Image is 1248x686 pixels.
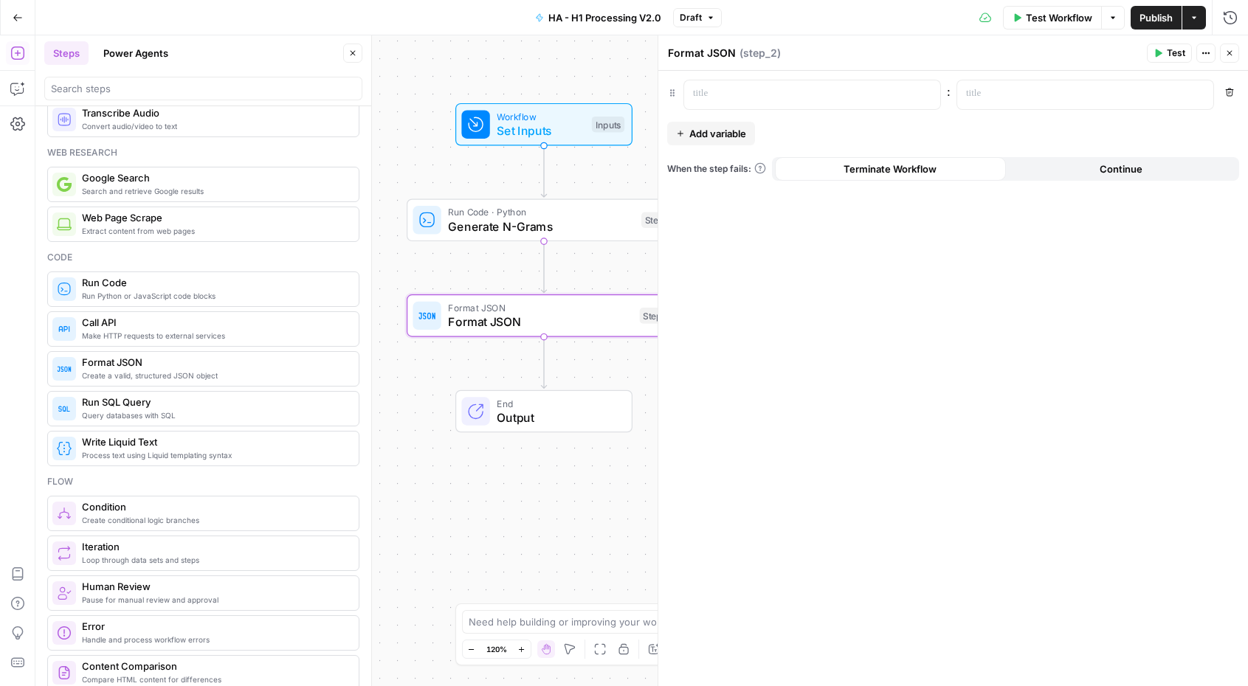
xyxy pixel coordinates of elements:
[82,370,347,381] span: Create a valid, structured JSON object
[1006,157,1237,181] button: Continue
[82,539,347,554] span: Iteration
[947,83,951,100] span: :
[407,294,681,337] div: Format JSONFormat JSONStep 2
[548,10,661,25] span: HA - H1 Processing V2.0
[82,409,347,421] span: Query databases with SQL
[1100,162,1142,176] span: Continue
[82,330,347,342] span: Make HTTP requests to external services
[541,146,546,198] g: Edge from start to step_1
[407,199,681,242] div: Run Code · PythonGenerate N-GramsStep 1
[1003,6,1101,30] button: Test Workflow
[448,218,634,235] span: Generate N-Grams
[82,673,347,685] span: Compare HTML content for differences
[641,212,673,229] div: Step 1
[448,301,632,315] span: Format JSON
[82,634,347,645] span: Handle and process workflow errors
[1147,44,1192,63] button: Test
[82,225,347,237] span: Extract content from web pages
[82,395,347,409] span: Run SQL Query
[44,41,89,65] button: Steps
[497,109,585,123] span: Workflow
[1026,10,1092,25] span: Test Workflow
[497,396,617,410] span: End
[497,409,617,426] span: Output
[82,514,347,526] span: Create conditional logic branches
[1167,46,1185,60] span: Test
[47,251,359,264] div: Code
[82,290,347,302] span: Run Python or JavaScript code blocks
[844,162,937,176] span: Terminate Workflow
[57,665,72,680] img: vrinnnclop0vshvmafd7ip1g7ohf
[82,499,347,514] span: Condition
[486,643,507,655] span: 120%
[82,210,347,225] span: Web Page Scrape
[82,315,347,330] span: Call API
[82,619,347,634] span: Error
[82,120,347,132] span: Convert audio/video to text
[82,105,347,120] span: Transcribe Audio
[94,41,177,65] button: Power Agents
[82,434,347,449] span: Write Liquid Text
[740,46,781,60] span: ( step_2 )
[1140,10,1173,25] span: Publish
[448,205,634,219] span: Run Code · Python
[82,579,347,594] span: Human Review
[82,594,347,606] span: Pause for manual review and approval
[82,449,347,461] span: Process text using Liquid templating syntax
[82,170,347,185] span: Google Search
[448,313,632,330] span: Format JSON
[526,6,670,30] button: HA - H1 Processing V2.0
[407,103,681,146] div: WorkflowSet InputsInputs
[82,554,347,566] span: Loop through data sets and steps
[667,122,755,145] button: Add variable
[680,11,702,24] span: Draft
[673,8,722,27] button: Draft
[689,126,746,141] span: Add variable
[497,122,585,139] span: Set Inputs
[592,117,624,133] div: Inputs
[541,241,546,293] g: Edge from step_1 to step_2
[407,390,681,433] div: EndOutput
[82,659,347,673] span: Content Comparison
[51,81,356,96] input: Search steps
[541,337,546,389] g: Edge from step_2 to end
[668,46,736,60] textarea: Format JSON
[47,475,359,488] div: Flow
[640,308,674,324] div: Step 2
[667,162,766,176] a: When the step fails:
[82,355,347,370] span: Format JSON
[82,275,347,290] span: Run Code
[82,185,347,197] span: Search and retrieve Google results
[1131,6,1182,30] button: Publish
[47,146,359,159] div: Web research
